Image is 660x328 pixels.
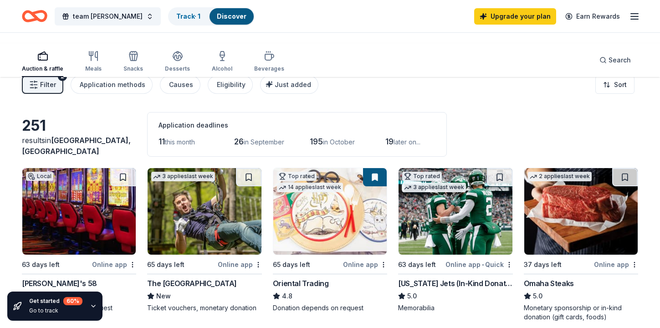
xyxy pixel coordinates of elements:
div: 251 [22,117,136,135]
div: 63 days left [22,259,60,270]
div: Monetary sponsorship or in-kind donation (gift cards, foods) [524,303,638,322]
div: Application methods [80,79,145,90]
button: Snacks [123,47,143,77]
div: Omaha Steaks [524,278,574,289]
button: Track· 1Discover [168,7,255,26]
div: Online app [594,259,638,270]
div: Online app Quick [445,259,513,270]
button: Auction & raffle [22,47,63,77]
button: Search [592,51,638,69]
div: Memorabilia [398,303,512,313]
img: Image for Omaha Steaks [524,168,638,255]
div: 60 % [63,297,82,305]
a: Image for Omaha Steaks 2 applieslast week37 days leftOnline appOmaha Steaks5.0Monetary sponsorshi... [524,168,638,322]
div: 63 days left [398,259,436,270]
span: later on... [394,138,420,146]
div: Online app [92,259,136,270]
a: Image for Jake's 58Local63 days leftOnline app[PERSON_NAME]'s 58NewDonation depends on request [22,168,136,313]
div: 3 applies last week [402,183,466,192]
div: Get started [29,297,82,305]
span: Sort [614,79,627,90]
a: Image for The Adventure Park3 applieslast week65 days leftOnline appThe [GEOGRAPHIC_DATA]NewTicke... [147,168,261,313]
span: in September [244,138,284,146]
div: Meals [85,65,102,72]
span: 5.0 [407,291,417,302]
a: Discover [217,12,246,20]
div: results [22,135,136,157]
span: team [PERSON_NAME] [73,11,143,22]
span: Search [609,55,631,66]
button: Causes [160,76,200,94]
div: 3 applies last week [151,172,215,181]
div: 2 applies last week [528,172,592,181]
div: Top rated [277,172,317,181]
div: Causes [169,79,193,90]
div: Donation depends on request [273,303,387,313]
div: Ticket vouchers, monetary donation [147,303,261,313]
img: Image for Jake's 58 [22,168,136,255]
div: Local [26,172,53,181]
button: Alcohol [212,47,232,77]
span: Filter [40,79,56,90]
div: 14 applies last week [277,183,343,192]
div: Online app [343,259,387,270]
div: 65 days left [147,259,184,270]
div: Desserts [165,65,190,72]
div: Snacks [123,65,143,72]
span: • [482,261,484,268]
button: Sort [595,76,634,94]
a: Upgrade your plan [474,8,556,25]
button: Desserts [165,47,190,77]
span: in October [323,138,355,146]
span: 19 [385,137,394,146]
button: Beverages [254,47,284,77]
div: Eligibility [217,79,246,90]
button: Meals [85,47,102,77]
div: Top rated [402,172,442,181]
span: 195 [310,137,323,146]
div: 37 days left [524,259,562,270]
a: Earn Rewards [560,8,625,25]
a: Image for New York Jets (In-Kind Donation)Top rated3 applieslast week63 days leftOnline app•Quick... [398,168,512,313]
img: Image for Oriental Trading [273,168,387,255]
button: Application methods [71,76,153,94]
a: Track· 1 [176,12,200,20]
div: [PERSON_NAME]'s 58 [22,278,97,289]
div: Application deadlines [159,120,435,131]
div: Go to track [29,307,82,314]
button: Filter2 [22,76,63,94]
div: Auction & raffle [22,65,63,72]
div: The [GEOGRAPHIC_DATA] [147,278,237,289]
img: Image for New York Jets (In-Kind Donation) [399,168,512,255]
span: 4.8 [282,291,292,302]
span: 5.0 [533,291,542,302]
button: Eligibility [208,76,253,94]
button: team [PERSON_NAME] [55,7,161,26]
span: 11 [159,137,165,146]
span: this month [165,138,195,146]
span: New [156,291,171,302]
span: in [22,136,131,156]
a: Image for Oriental TradingTop rated14 applieslast week65 days leftOnline appOriental Trading4.8Do... [273,168,387,313]
a: Home [22,5,47,27]
div: Oriental Trading [273,278,329,289]
span: Just added [275,81,311,88]
span: [GEOGRAPHIC_DATA], [GEOGRAPHIC_DATA] [22,136,131,156]
img: Image for The Adventure Park [148,168,261,255]
div: Alcohol [212,65,232,72]
button: Just added [260,76,318,94]
div: Beverages [254,65,284,72]
div: Online app [218,259,262,270]
div: 65 days left [273,259,310,270]
span: 26 [234,137,244,146]
div: [US_STATE] Jets (In-Kind Donation) [398,278,512,289]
